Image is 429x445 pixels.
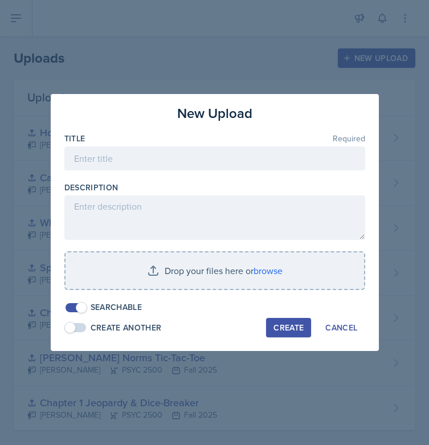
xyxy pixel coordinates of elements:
button: Cancel [318,318,365,337]
div: Create [273,323,304,332]
h3: New Upload [177,103,252,124]
input: Enter title [64,146,365,170]
div: Searchable [91,301,142,313]
span: Required [333,134,365,142]
div: Cancel [325,323,357,332]
label: Description [64,182,119,193]
button: Create [266,318,311,337]
div: Create Another [91,322,162,334]
label: Title [64,133,85,144]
